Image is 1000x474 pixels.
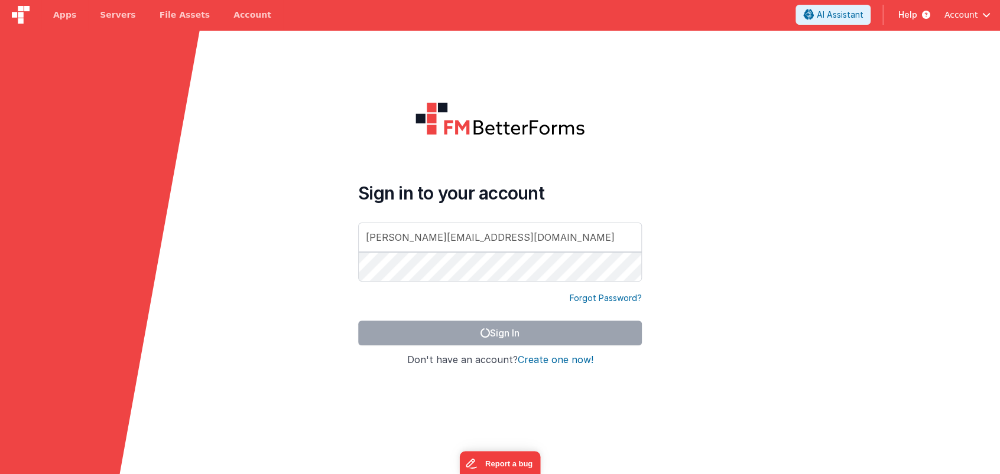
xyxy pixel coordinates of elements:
[358,223,642,252] input: Email Address
[358,321,642,345] button: Sign In
[100,9,135,21] span: Servers
[898,9,917,21] span: Help
[796,5,871,25] button: AI Assistant
[53,9,76,21] span: Apps
[944,9,978,21] span: Account
[570,292,642,304] a: Forgot Password?
[816,9,863,21] span: AI Assistant
[518,355,593,365] button: Create one now!
[944,9,991,21] button: Account
[160,9,210,21] span: File Assets
[358,355,642,365] h4: Don't have an account?
[358,182,642,204] h4: Sign in to your account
